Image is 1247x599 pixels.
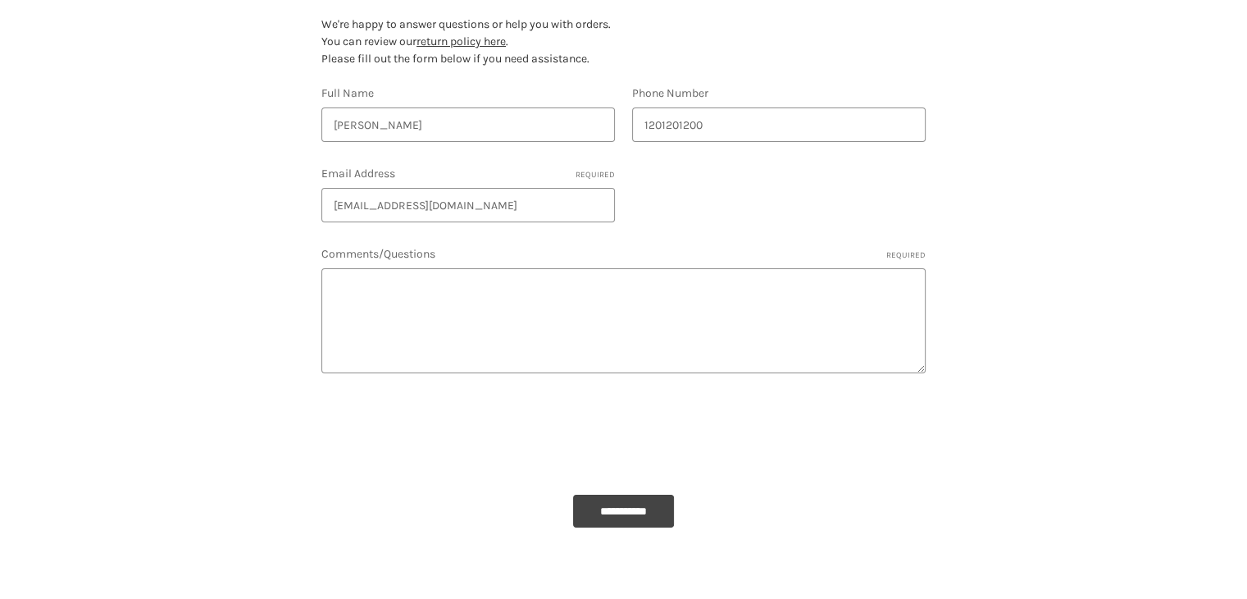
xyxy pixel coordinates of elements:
label: Comments/Questions [321,245,926,263]
small: Required [576,169,615,181]
p: We're happy to answer questions or help you with orders. You can review our . Please fill out the... [321,16,926,67]
label: Email Address [321,165,615,182]
a: return policy here [416,34,506,48]
label: Phone Number [632,85,926,102]
small: Required [886,249,926,262]
label: Full Name [321,85,615,102]
iframe: reCAPTCHA [321,396,571,460]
